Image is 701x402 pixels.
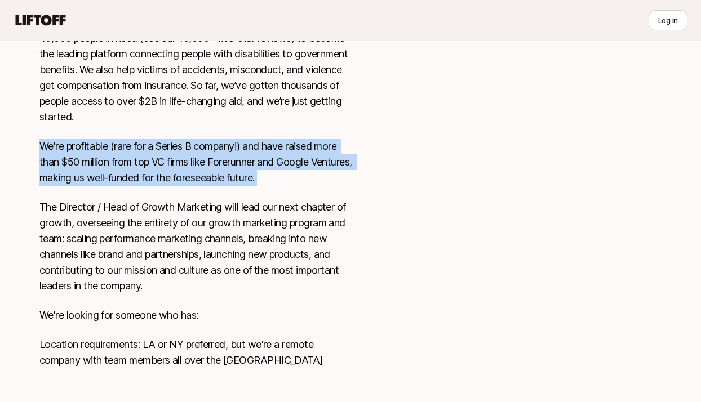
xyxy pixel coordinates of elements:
[39,199,355,294] p: The Director / Head of Growth Marketing will lead our next chapter of growth, overseeing the enti...
[39,139,355,186] p: We're profitable (rare for a Series B company!) and have raised more than $50 million from top VC...
[649,10,687,30] button: Log in
[39,307,355,323] p: We're looking for someone who has:
[39,337,355,368] p: Location requirements: LA or NY preferred, but we're a remote company with team members all over ...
